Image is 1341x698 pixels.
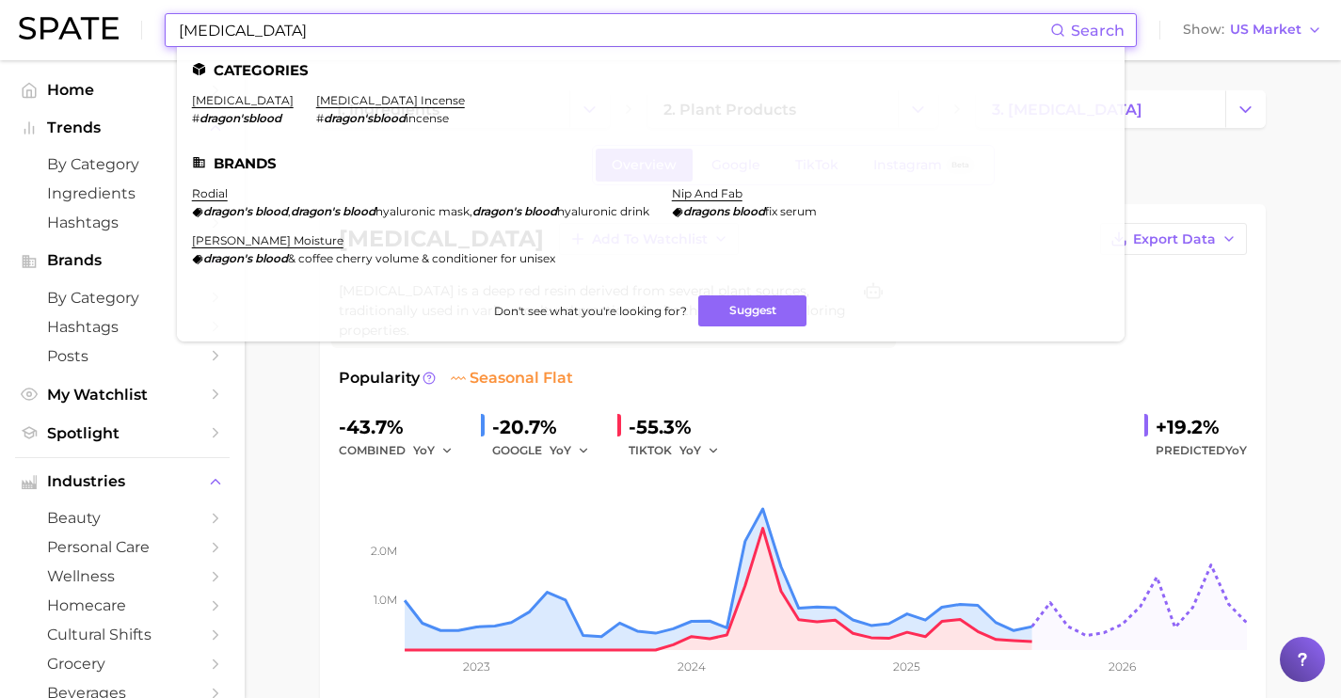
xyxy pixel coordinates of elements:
[550,442,571,458] span: YoY
[291,204,340,218] em: dragon's
[15,341,230,371] a: Posts
[47,119,198,136] span: Trends
[47,655,198,673] span: grocery
[339,412,466,442] div: -43.7%
[629,439,732,462] div: TIKTOK
[192,62,1110,78] li: Categories
[47,252,198,269] span: Brands
[47,289,198,307] span: by Category
[557,204,649,218] span: hyaluronic drink
[15,179,230,208] a: Ingredients
[451,367,573,389] span: seasonal flat
[15,562,230,591] a: wellness
[47,155,198,173] span: by Category
[1225,90,1266,128] button: Change Category
[200,111,281,125] em: dragon'sblood
[698,295,806,326] button: Suggest
[192,204,649,218] div: , ,
[406,111,449,125] span: incense
[550,439,590,462] button: YoY
[492,412,602,442] div: -20.7%
[413,439,454,462] button: YoY
[472,204,521,218] em: dragon's
[375,204,470,218] span: hyaluronic mask
[47,596,198,614] span: homecare
[15,312,230,341] a: Hashtags
[732,204,765,218] em: blood
[672,186,742,200] a: nip and fab
[15,503,230,532] a: beauty
[324,111,406,125] em: dragon'sblood
[343,204,375,218] em: blood
[15,75,230,104] a: Home
[1071,22,1125,40] span: Search
[47,538,198,556] span: personal care
[192,93,294,107] a: [MEDICAL_DATA]
[15,283,230,312] a: by Category
[1225,443,1247,457] span: YoY
[316,93,465,107] a: [MEDICAL_DATA] incense
[192,233,343,247] a: [PERSON_NAME] moisture
[1156,412,1247,442] div: +19.2%
[47,81,198,99] span: Home
[339,367,420,389] span: Popularity
[47,424,198,442] span: Spotlight
[15,620,230,649] a: cultural shifts
[683,204,729,218] em: dragons
[1109,659,1136,674] tspan: 2026
[316,111,324,125] span: #
[15,208,230,237] a: Hashtags
[679,442,701,458] span: YoY
[1183,24,1224,35] span: Show
[203,204,252,218] em: dragon's
[192,155,1110,171] li: Brands
[524,204,557,218] em: blood
[494,304,687,318] span: Don't see what you're looking for?
[15,591,230,620] a: homecare
[463,659,490,674] tspan: 2023
[492,439,602,462] div: GOOGLE
[1156,439,1247,462] span: Predicted
[339,439,466,462] div: combined
[47,214,198,231] span: Hashtags
[765,204,817,218] span: fix serum
[47,567,198,585] span: wellness
[192,186,228,200] a: rodial
[1100,223,1247,255] button: Export Data
[1178,18,1327,42] button: ShowUS Market
[47,318,198,336] span: Hashtags
[893,659,920,674] tspan: 2025
[47,626,198,643] span: cultural shifts
[47,386,198,404] span: My Watchlist
[15,380,230,409] a: My Watchlist
[15,150,230,179] a: by Category
[203,251,252,265] em: dragon's
[255,204,288,218] em: blood
[19,17,119,40] img: SPATE
[15,468,230,496] button: Industries
[678,659,706,674] tspan: 2024
[679,439,720,462] button: YoY
[1230,24,1301,35] span: US Market
[177,14,1050,46] input: Search here for a brand, industry, or ingredient
[15,532,230,562] a: personal care
[288,251,555,265] span: & coffee cherry volume & conditioner for unisex
[15,419,230,448] a: Spotlight
[1133,231,1216,247] span: Export Data
[413,442,435,458] span: YoY
[629,412,732,442] div: -55.3%
[47,347,198,365] span: Posts
[192,111,200,125] span: #
[451,371,466,386] img: seasonal flat
[15,114,230,142] button: Trends
[47,509,198,527] span: beauty
[47,473,198,490] span: Industries
[15,246,230,275] button: Brands
[15,649,230,678] a: grocery
[255,251,288,265] em: blood
[47,184,198,202] span: Ingredients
